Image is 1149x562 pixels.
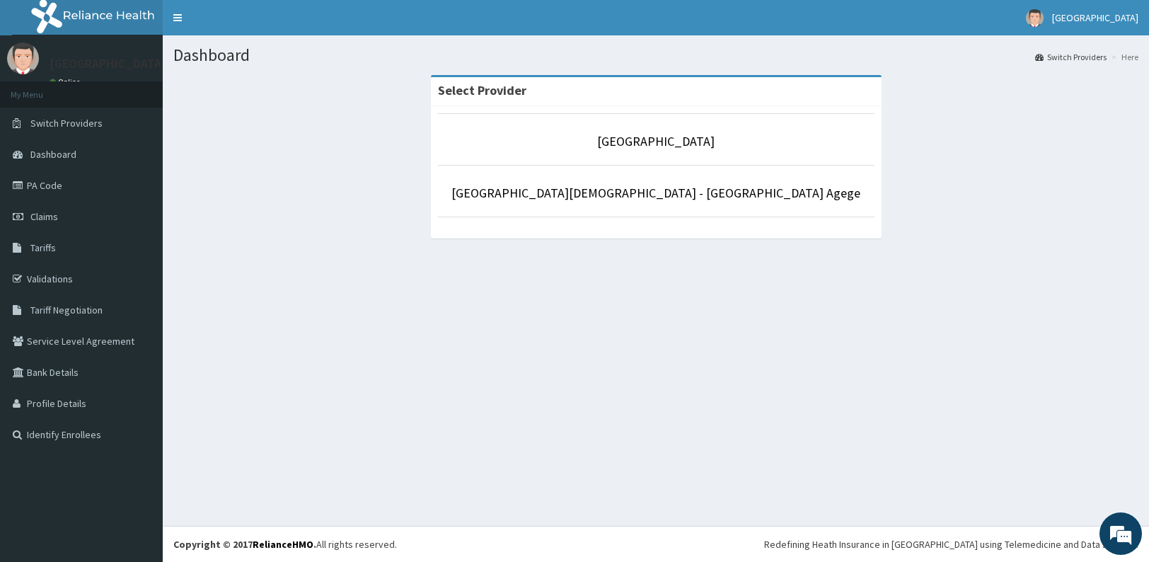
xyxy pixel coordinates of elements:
[451,185,860,201] a: [GEOGRAPHIC_DATA][DEMOGRAPHIC_DATA] - [GEOGRAPHIC_DATA] Agege
[1026,9,1044,27] img: User Image
[7,42,39,74] img: User Image
[1108,51,1138,63] li: Here
[173,46,1138,64] h1: Dashboard
[30,241,56,254] span: Tariffs
[30,304,103,316] span: Tariff Negotiation
[50,57,166,70] p: [GEOGRAPHIC_DATA]
[50,77,83,87] a: Online
[30,117,103,130] span: Switch Providers
[764,537,1138,551] div: Redefining Heath Insurance in [GEOGRAPHIC_DATA] using Telemedicine and Data Science!
[173,538,316,551] strong: Copyright © 2017 .
[438,82,526,98] strong: Select Provider
[597,133,715,149] a: [GEOGRAPHIC_DATA]
[1035,51,1107,63] a: Switch Providers
[253,538,313,551] a: RelianceHMO
[1052,11,1138,24] span: [GEOGRAPHIC_DATA]
[163,526,1149,562] footer: All rights reserved.
[30,148,76,161] span: Dashboard
[30,210,58,223] span: Claims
